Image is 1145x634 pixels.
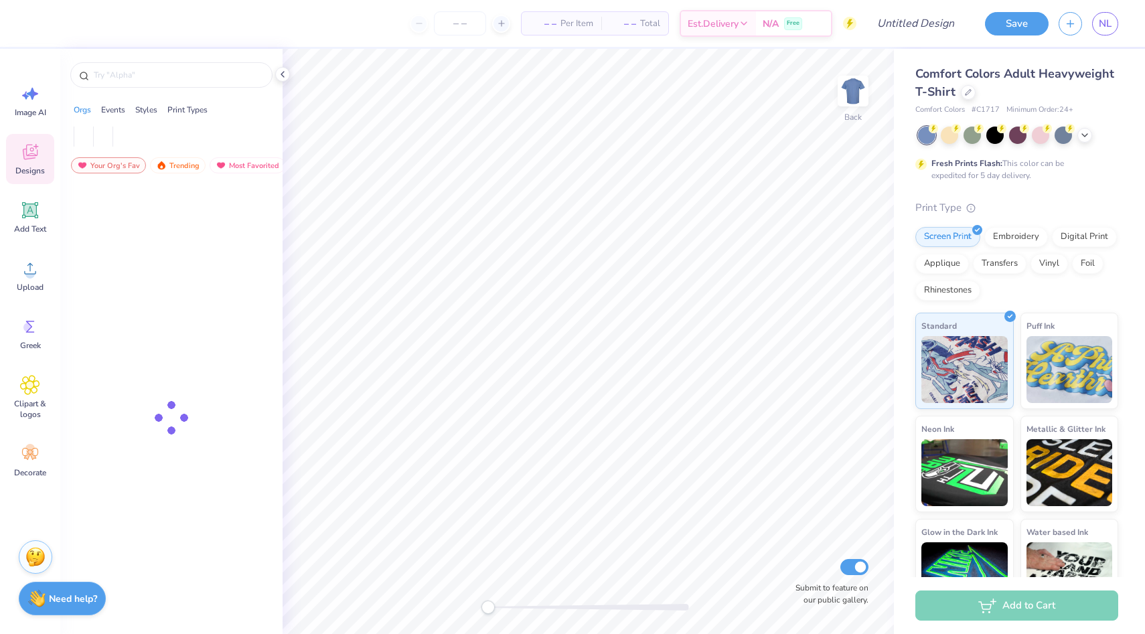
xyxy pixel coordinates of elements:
[14,224,46,234] span: Add Text
[787,19,799,28] span: Free
[101,104,125,116] div: Events
[640,17,660,31] span: Total
[972,104,1000,116] span: # C1717
[931,158,1002,169] strong: Fresh Prints Flash:
[1092,12,1118,35] a: NL
[985,12,1049,35] button: Save
[1026,319,1055,333] span: Puff Ink
[156,161,167,170] img: trending.gif
[481,601,495,614] div: Accessibility label
[866,10,965,37] input: Untitled Design
[915,104,965,116] span: Comfort Colors
[973,254,1026,274] div: Transfers
[1072,254,1103,274] div: Foil
[688,17,739,31] span: Est. Delivery
[840,78,866,104] img: Back
[71,157,146,173] div: Your Org's Fav
[15,165,45,176] span: Designs
[77,161,88,170] img: most_fav.gif
[921,542,1008,609] img: Glow in the Dark Ink
[8,398,52,420] span: Clipart & logos
[1030,254,1068,274] div: Vinyl
[49,592,97,605] strong: Need help?
[530,17,556,31] span: – –
[14,467,46,478] span: Decorate
[915,227,980,247] div: Screen Print
[210,157,285,173] div: Most Favorited
[921,336,1008,403] img: Standard
[1026,525,1088,539] span: Water based Ink
[560,17,593,31] span: Per Item
[763,17,779,31] span: N/A
[921,319,957,333] span: Standard
[931,157,1096,181] div: This color can be expedited for 5 day delivery.
[15,107,46,118] span: Image AI
[1099,16,1112,31] span: NL
[92,68,264,82] input: Try "Alpha"
[921,525,998,539] span: Glow in the Dark Ink
[167,104,208,116] div: Print Types
[915,281,980,301] div: Rhinestones
[984,227,1048,247] div: Embroidery
[1052,227,1117,247] div: Digital Print
[216,161,226,170] img: most_fav.gif
[609,17,636,31] span: – –
[1026,542,1113,609] img: Water based Ink
[1026,422,1105,436] span: Metallic & Glitter Ink
[844,111,862,123] div: Back
[915,254,969,274] div: Applique
[17,282,44,293] span: Upload
[1026,439,1113,506] img: Metallic & Glitter Ink
[915,200,1118,216] div: Print Type
[74,104,91,116] div: Orgs
[921,422,954,436] span: Neon Ink
[915,66,1114,100] span: Comfort Colors Adult Heavyweight T-Shirt
[434,11,486,35] input: – –
[1006,104,1073,116] span: Minimum Order: 24 +
[788,582,868,606] label: Submit to feature on our public gallery.
[921,439,1008,506] img: Neon Ink
[150,157,206,173] div: Trending
[20,340,41,351] span: Greek
[135,104,157,116] div: Styles
[1026,336,1113,403] img: Puff Ink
